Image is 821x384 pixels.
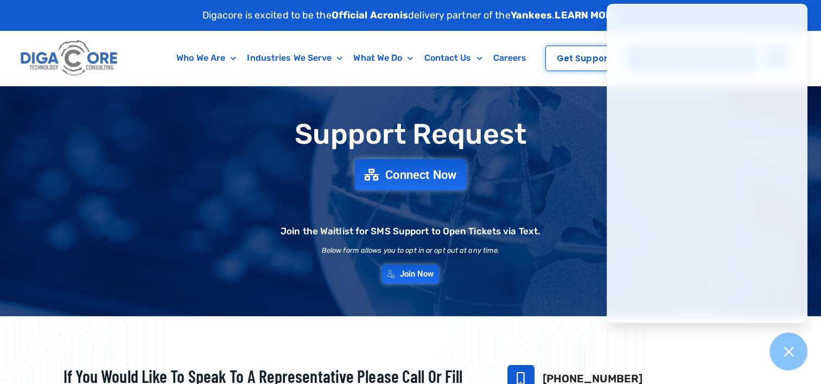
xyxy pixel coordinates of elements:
iframe: Chatgenie Messenger [607,4,807,323]
a: Get Support [545,46,622,71]
nav: Menu [165,46,538,71]
span: Connect Now [385,169,457,181]
span: Get Support [557,54,611,62]
strong: Official Acronis [332,9,409,21]
a: Careers [488,46,532,71]
a: Who We Are [171,46,241,71]
span: Join Now [400,270,434,278]
a: LEARN MORE [555,9,619,21]
a: Connect Now [355,159,467,190]
a: Join Now [382,265,440,284]
a: What We Do [348,46,418,71]
img: Digacore logo 1 [18,36,122,80]
p: Digacore is excited to be the delivery partner of the . [202,8,619,23]
h2: Join the Waitlist for SMS Support to Open Tickets via Text. [281,227,540,236]
h1: Support Request [36,119,785,150]
h2: Below form allows you to opt in or opt out at any time. [322,247,500,254]
strong: Yankees [511,9,552,21]
a: Contact Us [418,46,487,71]
a: Industries We Serve [241,46,348,71]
